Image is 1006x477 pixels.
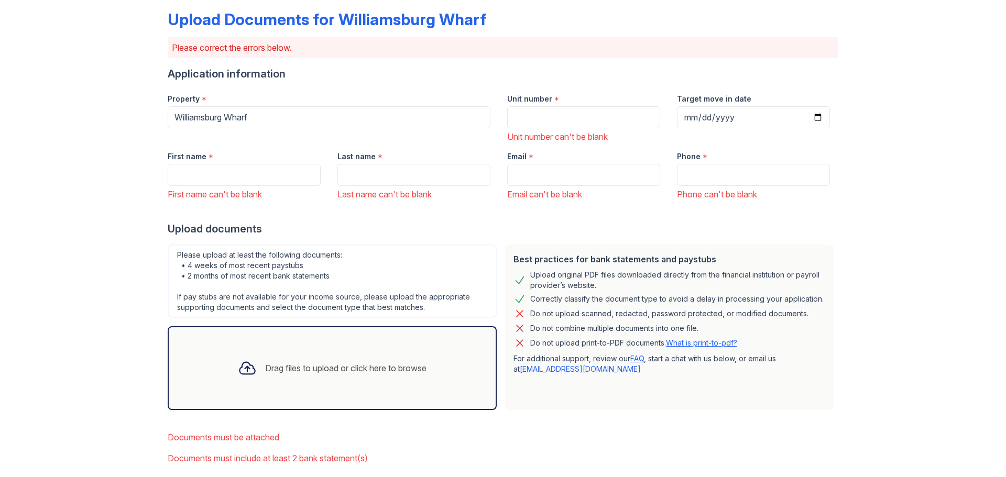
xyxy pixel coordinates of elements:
[530,307,808,320] div: Do not upload scanned, redacted, password protected, or modified documents.
[530,270,826,291] div: Upload original PDF files downloaded directly from the financial institution or payroll provider’...
[513,253,826,265] div: Best practices for bank statements and paystubs
[677,94,751,104] label: Target move in date
[530,293,824,305] div: Correctly classify the document type to avoid a delay in processing your application.
[168,66,838,81] div: Application information
[168,245,497,318] div: Please upload at least the following documents: • 4 weeks of most recent paystubs • 2 months of m...
[507,188,660,201] div: Email can't be blank
[520,364,641,373] a: [EMAIL_ADDRESS][DOMAIN_NAME]
[168,427,838,448] li: Documents must be attached
[677,151,701,162] label: Phone
[507,151,527,162] label: Email
[172,41,834,54] p: Please correct the errors below.
[666,338,737,347] a: What is print-to-pdf?
[168,151,206,162] label: First name
[168,188,321,201] div: First name can't be blank
[630,354,644,363] a: FAQ
[530,322,698,335] div: Do not combine multiple documents into one file.
[513,353,826,374] p: For additional support, review our , start a chat with us below, or email us at
[168,221,838,236] div: Upload documents
[507,130,660,143] div: Unit number can't be blank
[507,94,552,104] label: Unit number
[530,338,737,348] p: Do not upload print-to-PDF documents.
[677,188,830,201] div: Phone can't be blank
[168,94,200,104] label: Property
[337,188,490,201] div: Last name can't be blank
[168,448,838,469] li: Documents must include at least 2 bank statement(s)
[168,10,486,29] div: Upload Documents for Williamsburg Wharf
[337,151,376,162] label: Last name
[265,362,427,374] div: Drag files to upload or click here to browse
